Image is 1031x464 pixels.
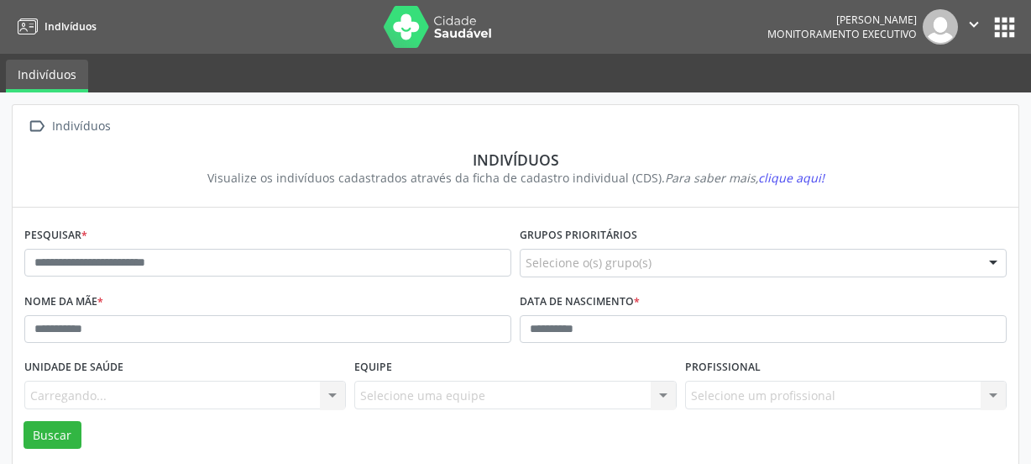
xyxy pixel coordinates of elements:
[758,170,824,186] span: clique aqui!
[923,9,958,45] img: img
[24,114,49,139] i: 
[24,223,87,249] label: Pesquisar
[24,114,113,139] a:  Indivíduos
[520,289,640,315] label: Data de nascimento
[520,223,637,249] label: Grupos prioritários
[12,13,97,40] a: Indivíduos
[49,114,113,139] div: Indivíduos
[685,355,761,381] label: Profissional
[990,13,1019,42] button: apps
[958,9,990,45] button: 
[6,60,88,92] a: Indivíduos
[965,15,983,34] i: 
[767,13,917,27] div: [PERSON_NAME]
[767,27,917,41] span: Monitoramento Executivo
[24,355,123,381] label: Unidade de saúde
[354,355,392,381] label: Equipe
[24,289,103,315] label: Nome da mãe
[36,150,995,169] div: Indivíduos
[44,19,97,34] span: Indivíduos
[36,169,995,187] div: Visualize os indivíduos cadastrados através da ficha de cadastro individual (CDS).
[526,254,652,272] span: Selecione o(s) grupo(s)
[665,170,824,186] i: Para saber mais,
